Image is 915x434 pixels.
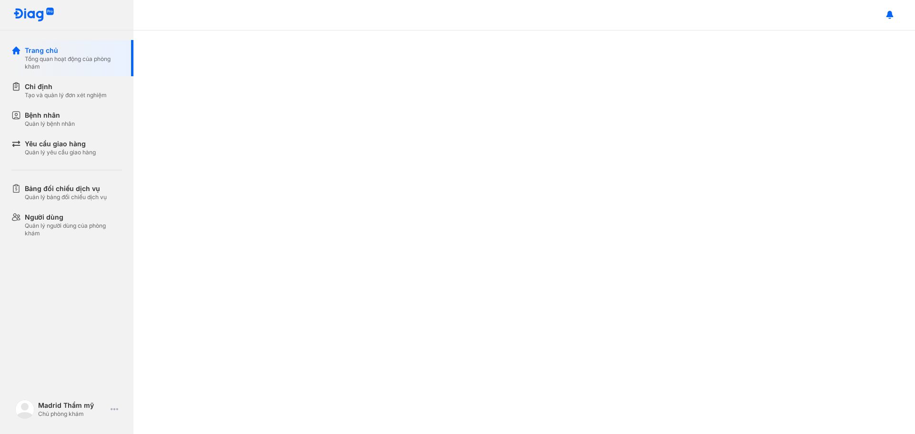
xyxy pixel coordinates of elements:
div: Tạo và quản lý đơn xét nghiệm [25,91,107,99]
div: Quản lý bảng đối chiếu dịch vụ [25,193,107,201]
div: Trang chủ [25,46,122,55]
img: logo [13,8,54,22]
div: Yêu cầu giao hàng [25,139,96,149]
div: Quản lý bệnh nhân [25,120,75,128]
div: Quản lý yêu cầu giao hàng [25,149,96,156]
div: Madrid Thẩm mỹ [38,401,107,410]
div: Chủ phòng khám [38,410,107,418]
div: Quản lý người dùng của phòng khám [25,222,122,237]
div: Tổng quan hoạt động của phòng khám [25,55,122,71]
div: Bảng đối chiếu dịch vụ [25,184,107,193]
div: Người dùng [25,212,122,222]
div: Bệnh nhân [25,111,75,120]
img: logo [15,400,34,419]
div: Chỉ định [25,82,107,91]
